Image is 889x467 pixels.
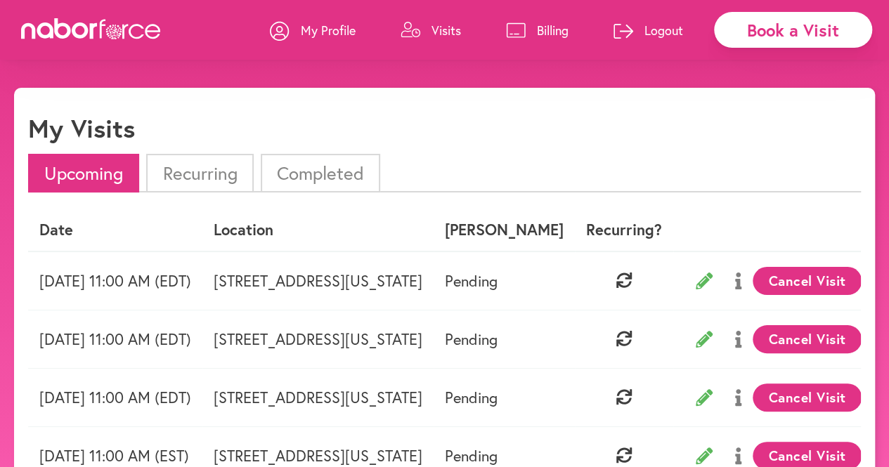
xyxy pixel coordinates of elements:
[506,9,569,51] a: Billing
[261,154,380,192] li: Completed
[431,22,461,39] p: Visits
[28,251,202,310] td: [DATE] 11:00 AM (EDT)
[28,154,139,192] li: Upcoming
[434,310,575,368] td: Pending
[202,209,434,251] th: Location
[270,9,356,51] a: My Profile
[28,310,202,368] td: [DATE] 11:00 AM (EDT)
[575,209,673,251] th: Recurring?
[202,251,434,310] td: [STREET_ADDRESS][US_STATE]
[753,383,862,412] button: Cancel Visit
[434,251,575,310] td: Pending
[146,154,253,192] li: Recurring
[753,267,862,295] button: Cancel Visit
[714,12,872,48] div: Book a Visit
[434,368,575,426] td: Pending
[28,209,202,251] th: Date
[28,113,135,143] h1: My Visits
[537,22,569,39] p: Billing
[202,368,434,426] td: [STREET_ADDRESS][US_STATE]
[401,9,461,51] a: Visits
[753,325,862,353] button: Cancel Visit
[614,9,683,51] a: Logout
[644,22,683,39] p: Logout
[301,22,356,39] p: My Profile
[434,209,575,251] th: [PERSON_NAME]
[202,310,434,368] td: [STREET_ADDRESS][US_STATE]
[28,368,202,426] td: [DATE] 11:00 AM (EDT)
